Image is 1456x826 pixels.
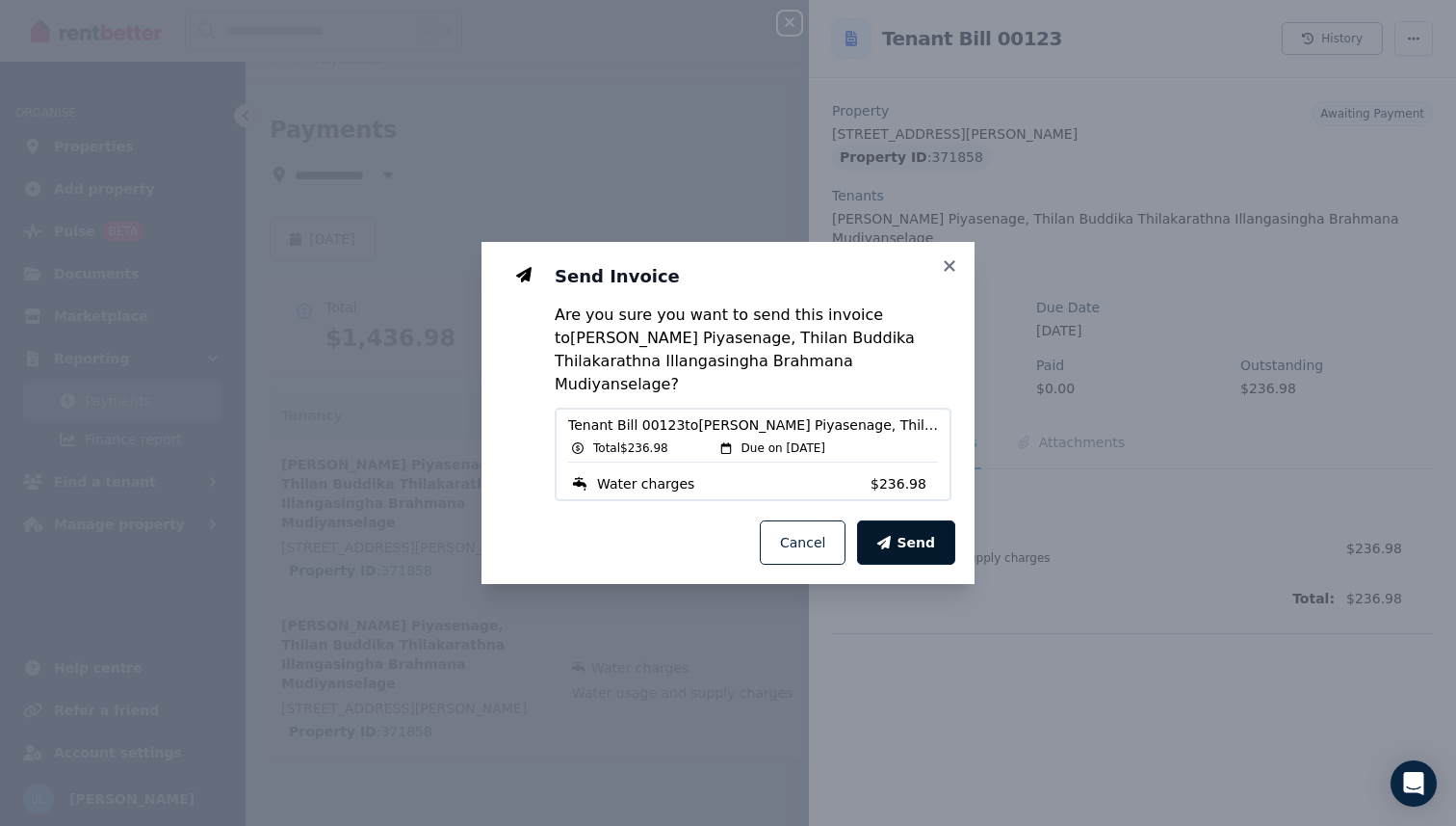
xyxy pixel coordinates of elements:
div: Open Intercom Messenger [1391,760,1437,807]
button: Cancel [760,520,845,565]
span: Due on [DATE] [741,440,825,456]
span: Tenant Bill 00123 to [PERSON_NAME] Piyasenage, Thilan Buddika Thilakarathna Illangasingha Brahman... [568,415,938,435]
button: Send [857,520,955,565]
span: Send [897,533,935,552]
p: Are you sure you want to send this invoice to [PERSON_NAME] Piyasenage, Thilan Buddika Thilakarat... [555,304,951,396]
span: Water charges [597,474,694,493]
span: $236.98 [871,474,938,493]
span: Total $236.98 [593,440,668,456]
h3: Send Invoice [555,265,951,288]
